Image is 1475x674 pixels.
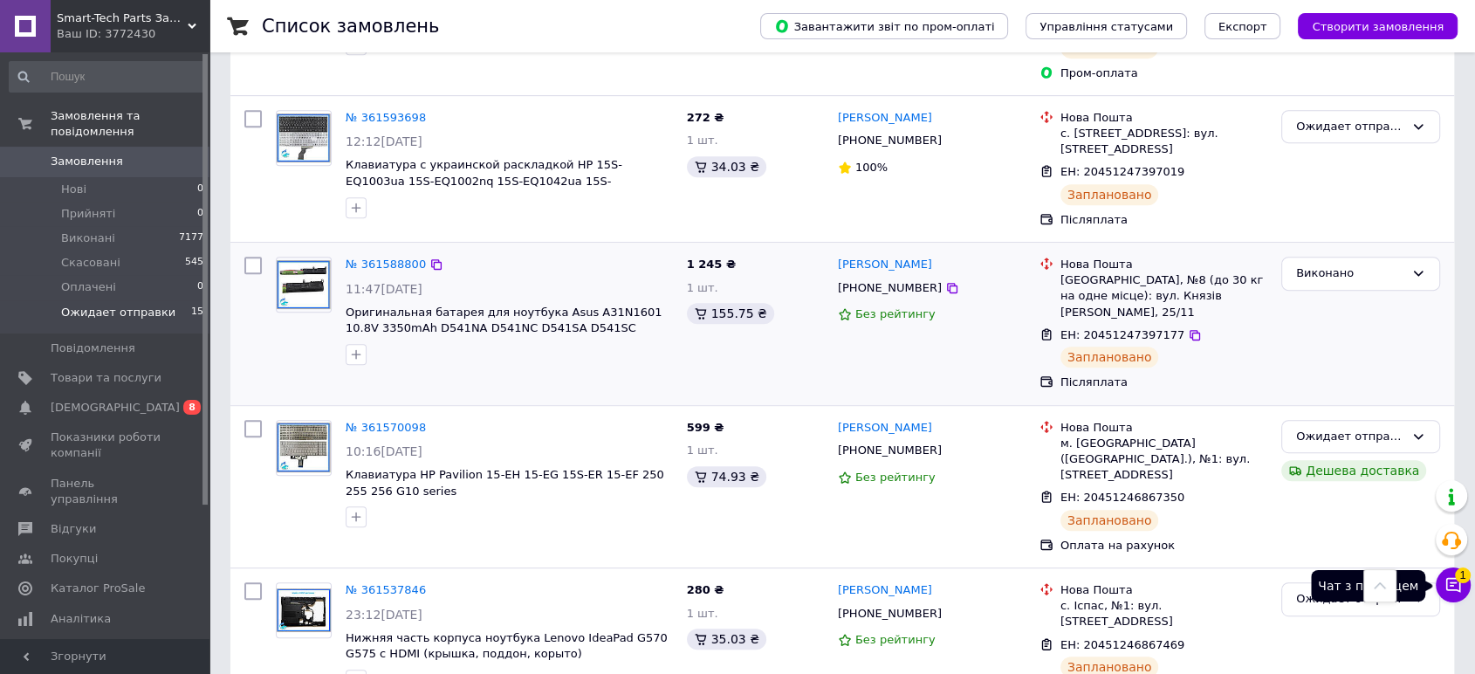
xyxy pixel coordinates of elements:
[1218,20,1267,33] span: Експорт
[838,110,932,127] a: [PERSON_NAME]
[774,18,994,34] span: Завантажити звіт по пром-оплаті
[834,129,945,152] div: [PHONE_NUMBER]
[687,281,718,294] span: 1 шт.
[197,206,203,222] span: 0
[276,420,332,476] a: Фото товару
[51,370,161,386] span: Товари та послуги
[838,257,932,273] a: [PERSON_NAME]
[1060,436,1267,484] div: м. [GEOGRAPHIC_DATA] ([GEOGRAPHIC_DATA].), №1: вул. [STREET_ADDRESS]
[277,113,331,162] img: Фото товару
[1296,590,1404,609] div: Ожидает отправки
[51,340,135,356] span: Повідомлення
[51,108,209,140] span: Замовлення та повідомлення
[687,111,724,124] span: 272 ₴
[687,466,766,487] div: 74.93 ₴
[346,306,662,335] a: Оригинальная батарея для ноутбука Asus A31N1601 10.8V 3350mAh D541NA D541NC D541SA D541SC
[1296,428,1404,446] div: Ожидает отправки
[185,255,203,271] span: 545
[687,303,774,324] div: 155.75 ₴
[1296,265,1404,283] div: Виконано
[346,258,426,271] a: № 361588800
[346,468,664,498] a: Клавиатура HP Pavilion 15-EH 15-EG 15S-ER 15-EF 250 255 256 G10 series
[1060,110,1267,126] div: Нова Пошта
[687,629,766,650] div: 35.03 ₴
[687,156,766,177] div: 34.03 ₴
[61,305,175,320] span: Ожидает отправки
[346,631,668,661] a: Нижняя часть корпуса ноутбука Lenovo IdeaPad G570 G575 с HDMI (крышка, поддон, корыто)
[346,421,426,434] a: № 361570098
[277,423,331,471] img: Фото товару
[57,10,188,26] span: Smart-Tech Parts Запчастини для ноутбуків
[687,258,736,271] span: 1 245 ₴
[1060,582,1267,598] div: Нова Пошта
[1060,375,1267,390] div: Післяплата
[9,61,205,93] input: Пошук
[1436,567,1471,602] button: Чат з покупцем1
[834,602,945,625] div: [PHONE_NUMBER]
[855,161,888,174] span: 100%
[1060,347,1159,368] div: Заплановано
[1060,272,1267,320] div: [GEOGRAPHIC_DATA], №8 (до 30 кг на одне місце): вул. Князів [PERSON_NAME], 25/11
[1204,13,1281,39] button: Експорт
[1060,598,1267,629] div: с. Іспас, №1: вул. [STREET_ADDRESS]
[1312,20,1444,33] span: Створити замовлення
[687,444,718,457] span: 1 шт.
[834,439,945,462] div: [PHONE_NUMBER]
[183,400,201,415] span: 8
[276,257,332,313] a: Фото товару
[346,282,422,296] span: 11:47[DATE]
[51,611,111,627] span: Аналітика
[1455,567,1471,583] span: 1
[346,444,422,458] span: 10:16[DATE]
[179,230,203,246] span: 7177
[277,260,331,309] img: Фото товару
[61,279,116,295] span: Оплачені
[1060,257,1267,272] div: Нова Пошта
[1060,184,1159,205] div: Заплановано
[760,13,1008,39] button: Завантажити звіт по пром-оплаті
[1060,65,1267,81] div: Пром-оплата
[834,277,945,299] div: [PHONE_NUMBER]
[838,582,932,599] a: [PERSON_NAME]
[1026,13,1187,39] button: Управління статусами
[1060,538,1267,554] div: Оплата на рахунок
[687,134,718,147] span: 1 шт.
[1060,638,1184,651] span: ЕН: 20451246867469
[1281,460,1426,481] div: Дешева доставка
[346,583,426,596] a: № 361537846
[687,607,718,620] span: 1 шт.
[346,111,426,124] a: № 361593698
[57,26,209,42] div: Ваш ID: 3772430
[51,476,161,507] span: Панель управління
[346,158,622,203] span: Клавиатура с украинской раскладкой HP 15S-EQ1003ua 15S-EQ1002nq 15S-EQ1042ua 15S-EQ2005nw 15S-EQ2...
[855,633,936,646] span: Без рейтингу
[197,182,203,197] span: 0
[346,608,422,622] span: 23:12[DATE]
[838,420,932,437] a: [PERSON_NAME]
[61,230,115,246] span: Виконані
[276,582,332,638] a: Фото товару
[1060,328,1184,341] span: ЕН: 20451247397177
[61,182,86,197] span: Нові
[51,551,98,567] span: Покупці
[1060,126,1267,157] div: с. [STREET_ADDRESS]: вул. [STREET_ADDRESS]
[1060,165,1184,178] span: ЕН: 20451247397019
[346,134,422,148] span: 12:12[DATE]
[1039,20,1173,33] span: Управління статусами
[191,305,203,320] span: 15
[61,206,115,222] span: Прийняті
[1298,13,1458,39] button: Створити замовлення
[262,16,439,37] h1: Список замовлень
[1060,510,1159,531] div: Заплановано
[1060,420,1267,436] div: Нова Пошта
[51,400,180,416] span: [DEMOGRAPHIC_DATA]
[855,471,936,484] span: Без рейтингу
[197,279,203,295] span: 0
[855,307,936,320] span: Без рейтингу
[277,588,331,632] img: Фото товару
[1280,19,1458,32] a: Створити замовлення
[1296,118,1404,136] div: Ожидает отправки
[51,581,145,596] span: Каталог ProSale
